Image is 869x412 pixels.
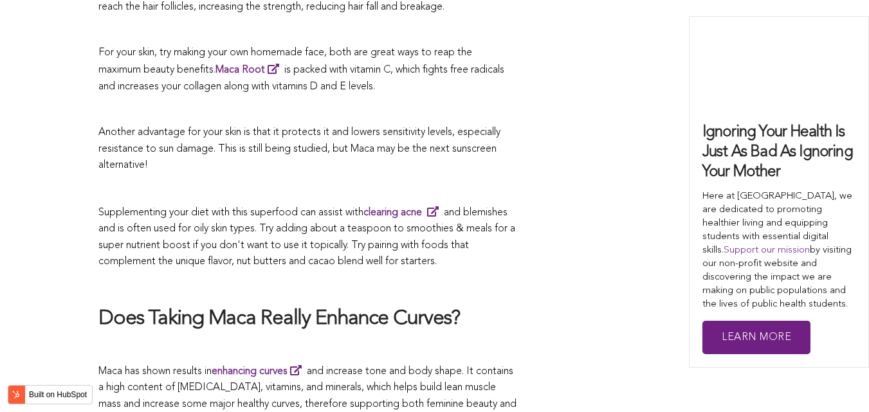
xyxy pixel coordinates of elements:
span: For your skin, try making your own homemade face, both are great ways to reap the maximum beauty ... [98,48,472,76]
span: is packed with vitamin C, which fights free radicals and increases your collagen along with vitam... [98,65,504,92]
h2: Does Taking Maca Really Enhance Curves? [98,306,517,333]
a: Learn More [702,321,810,355]
a: enhancing curves [212,366,307,377]
span: Another advantage for your skin is that it protects it and lowers sensitivity levels, especially ... [98,127,500,170]
a: clearing acne [363,208,444,218]
iframe: Chat Widget [805,350,869,412]
label: Built on HubSpot [24,386,92,403]
strong: clearing acne [363,208,422,218]
img: HubSpot sprocket logo [8,387,24,402]
span: Maca Root [215,65,265,75]
strong: enhancing curves [212,366,288,377]
a: Maca Root [215,65,284,75]
span: Supplementing your diet with this superfood can assist with and blemishes and is often used for o... [98,208,515,267]
button: Built on HubSpot [8,385,93,404]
